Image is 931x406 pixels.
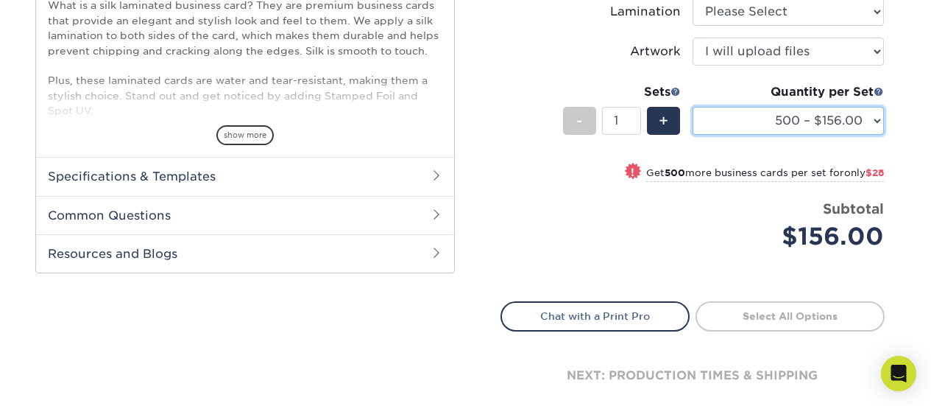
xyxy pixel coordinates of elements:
[610,3,681,21] div: Lamination
[844,167,884,178] span: only
[704,219,884,254] div: $156.00
[823,200,884,217] strong: Subtotal
[693,83,884,101] div: Quantity per Set
[216,125,274,145] span: show more
[500,301,690,331] a: Chat with a Print Pro
[665,167,685,178] strong: 500
[659,110,668,132] span: +
[695,301,885,331] a: Select All Options
[646,167,884,182] small: Get more business cards per set for
[36,157,454,195] h2: Specifications & Templates
[563,83,681,101] div: Sets
[36,234,454,273] h2: Resources and Blogs
[36,196,454,234] h2: Common Questions
[576,110,583,132] span: -
[631,164,634,180] span: !
[881,356,916,391] div: Open Intercom Messenger
[630,43,681,60] div: Artwork
[865,167,884,178] span: $28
